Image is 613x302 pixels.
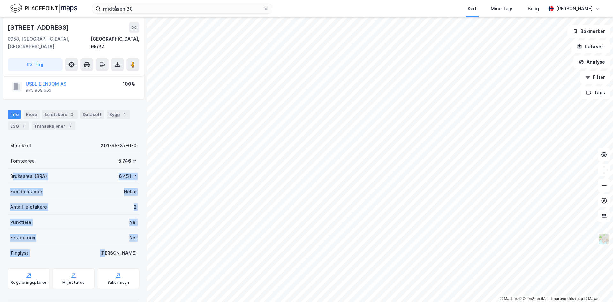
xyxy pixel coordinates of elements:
[134,203,137,211] div: 2
[129,219,137,226] div: Nei
[107,280,129,285] div: Saksinnsyn
[567,25,610,38] button: Bokmerker
[123,80,135,88] div: 100%
[118,157,137,165] div: 5 746 ㎡
[556,5,593,12] div: [PERSON_NAME]
[519,297,550,301] a: OpenStreetMap
[129,234,137,242] div: Nei
[66,123,73,129] div: 5
[10,234,35,242] div: Festegrunn
[10,188,42,196] div: Eiendomstype
[10,157,36,165] div: Tomteareal
[8,58,63,71] button: Tag
[468,5,477,12] div: Kart
[8,121,29,130] div: ESG
[107,110,130,119] div: Bygg
[32,121,75,130] div: Transaksjoner
[119,173,137,180] div: 6 451 ㎡
[573,56,610,68] button: Analyse
[62,280,85,285] div: Miljøstatus
[101,4,263,13] input: Søk på adresse, matrikkel, gårdeiere, leietakere eller personer
[581,86,610,99] button: Tags
[10,203,47,211] div: Antall leietakere
[26,88,51,93] div: 975 969 665
[101,142,137,150] div: 301-95-37-0-0
[10,219,31,226] div: Punktleie
[11,280,47,285] div: Reguleringsplaner
[8,22,70,33] div: [STREET_ADDRESS]
[500,297,518,301] a: Mapbox
[10,142,31,150] div: Matrikkel
[551,297,583,301] a: Improve this map
[10,3,77,14] img: logo.f888ab2527a4732fd821a326f86c7f29.svg
[100,249,137,257] div: [PERSON_NAME]
[528,5,539,12] div: Bolig
[571,40,610,53] button: Datasett
[491,5,514,12] div: Mine Tags
[42,110,78,119] div: Leietakere
[20,123,26,129] div: 1
[80,110,104,119] div: Datasett
[91,35,139,50] div: [GEOGRAPHIC_DATA], 95/37
[580,71,610,84] button: Filter
[124,188,137,196] div: Helse
[10,173,47,180] div: Bruksareal (BRA)
[24,110,40,119] div: Eiere
[8,35,91,50] div: 0958, [GEOGRAPHIC_DATA], [GEOGRAPHIC_DATA]
[10,249,28,257] div: Tinglyst
[581,271,613,302] iframe: Chat Widget
[598,233,610,245] img: Z
[581,271,613,302] div: Kontrollprogram for chat
[8,110,21,119] div: Info
[69,111,75,118] div: 2
[121,111,128,118] div: 1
